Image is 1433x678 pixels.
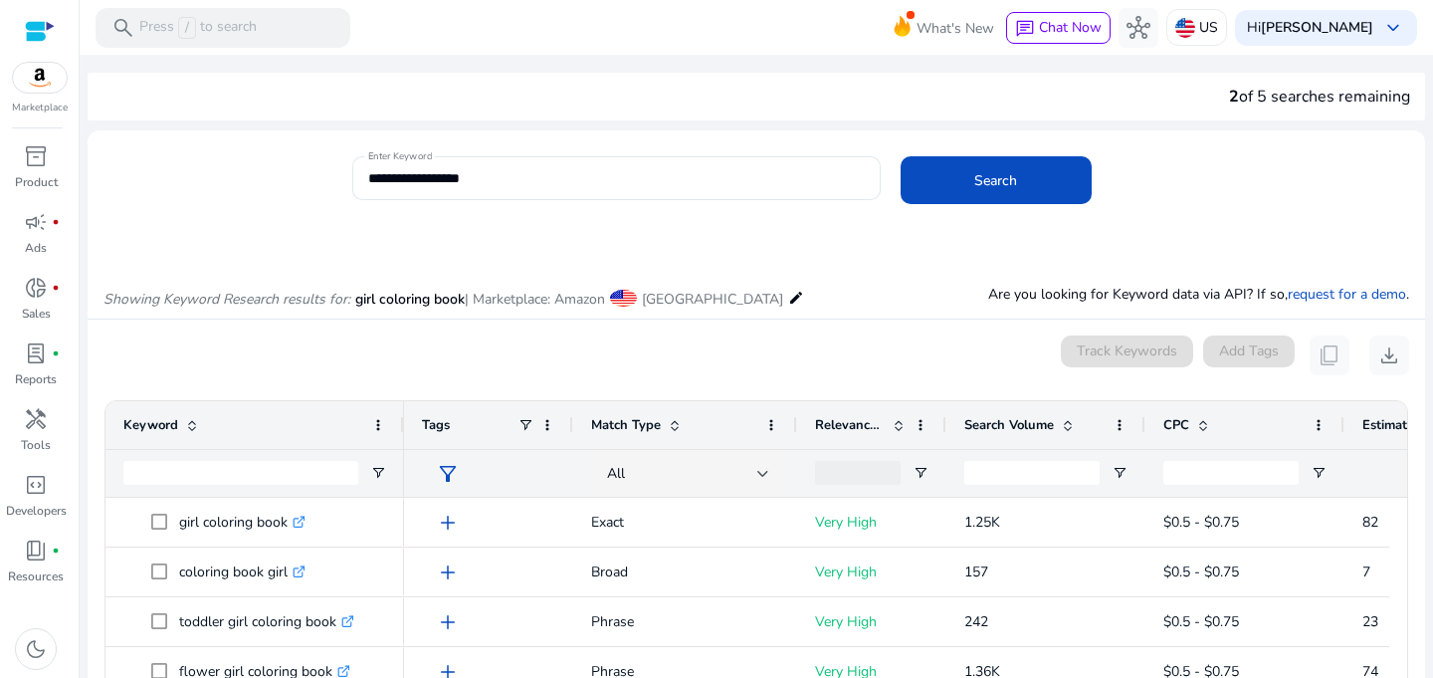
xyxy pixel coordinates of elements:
[52,218,60,226] span: fiber_manual_record
[1112,465,1127,481] button: Open Filter Menu
[15,173,58,191] p: Product
[25,239,47,257] p: Ads
[964,513,1000,532] span: 1.25K
[52,349,60,357] span: fiber_manual_record
[815,416,885,434] span: Relevance Score
[24,276,48,300] span: donut_small
[1163,461,1299,485] input: CPC Filter Input
[179,502,306,543] p: girl coloring book
[24,341,48,365] span: lab_profile
[24,210,48,234] span: campaign
[815,552,928,592] p: Very High
[123,416,178,434] span: Keyword
[917,11,994,46] span: What's New
[24,539,48,563] span: book_4
[988,284,1409,305] p: Are you looking for Keyword data via API? If so, .
[1199,10,1218,45] p: US
[1288,285,1406,304] a: request for a demo
[591,601,779,642] p: Phrase
[901,156,1092,204] button: Search
[1163,416,1189,434] span: CPC
[436,561,460,584] span: add
[815,502,928,543] p: Very High
[788,286,804,310] mat-icon: edit
[6,502,67,520] p: Developers
[111,16,135,40] span: search
[591,502,779,543] p: Exact
[12,101,68,115] p: Marketplace
[815,601,928,642] p: Very High
[422,416,450,434] span: Tags
[24,473,48,497] span: code_blocks
[179,552,306,592] p: coloring book girl
[974,170,1017,191] span: Search
[178,17,196,39] span: /
[1377,343,1401,367] span: download
[13,63,67,93] img: amazon.svg
[179,601,354,642] p: toddler girl coloring book
[22,305,51,323] p: Sales
[24,637,48,661] span: dark_mode
[24,144,48,168] span: inventory_2
[1006,12,1111,44] button: chatChat Now
[52,547,60,555] span: fiber_manual_record
[642,290,783,309] span: [GEOGRAPHIC_DATA]
[1362,612,1378,631] span: 23
[1039,18,1102,37] span: Chat Now
[607,464,625,483] span: All
[1175,18,1195,38] img: us.svg
[1381,16,1405,40] span: keyboard_arrow_down
[964,416,1054,434] span: Search Volume
[913,465,928,481] button: Open Filter Menu
[1247,21,1373,35] p: Hi
[964,461,1100,485] input: Search Volume Filter Input
[1163,612,1239,631] span: $0.5 - $0.75
[1163,563,1239,581] span: $0.5 - $0.75
[370,465,386,481] button: Open Filter Menu
[1369,336,1409,375] button: download
[1126,16,1150,40] span: hub
[139,17,257,39] p: Press to search
[1261,18,1373,37] b: [PERSON_NAME]
[368,149,432,163] mat-label: Enter Keyword
[123,461,358,485] input: Keyword Filter Input
[21,436,51,454] p: Tools
[355,290,465,309] span: girl coloring book
[1229,86,1239,108] span: 2
[1362,563,1370,581] span: 7
[436,511,460,535] span: add
[436,462,460,486] span: filter_alt
[103,290,350,309] i: Showing Keyword Research results for:
[24,407,48,431] span: handyman
[1311,465,1327,481] button: Open Filter Menu
[591,552,779,592] p: Broad
[1229,85,1410,109] div: of 5 searches remaining
[591,416,661,434] span: Match Type
[1163,513,1239,532] span: $0.5 - $0.75
[436,610,460,634] span: add
[465,290,605,309] span: | Marketplace: Amazon
[964,612,988,631] span: 242
[15,370,57,388] p: Reports
[1119,8,1158,48] button: hub
[1362,513,1378,532] span: 82
[8,567,64,585] p: Resources
[964,563,988,581] span: 157
[1015,19,1035,39] span: chat
[52,284,60,292] span: fiber_manual_record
